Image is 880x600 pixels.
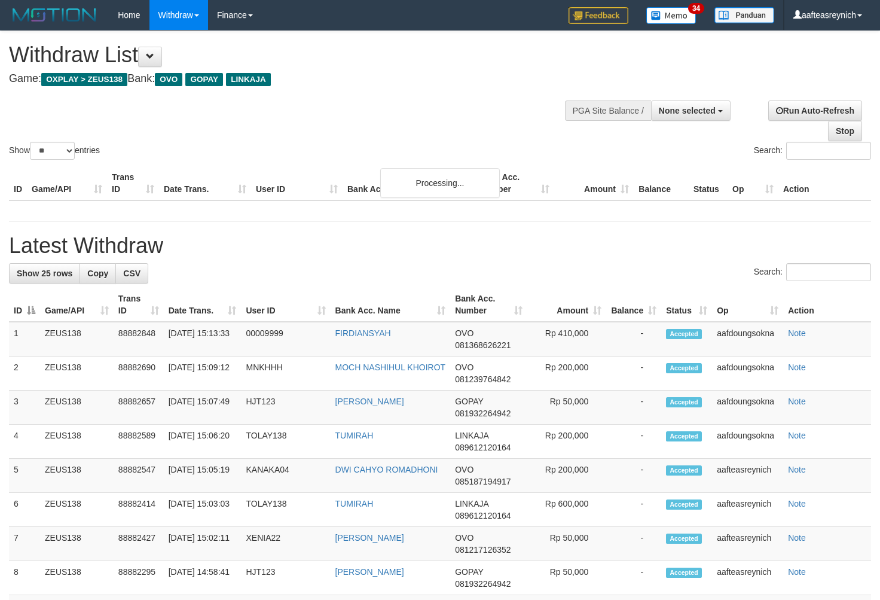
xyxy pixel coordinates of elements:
th: ID: activate to sort column descending [9,288,40,322]
a: MOCH NASHIHUL KHOIROT [335,363,446,372]
td: Rp 50,000 [527,527,607,561]
span: 34 [688,3,704,14]
a: [PERSON_NAME] [335,533,404,543]
a: TUMIRAH [335,499,374,508]
th: Action [778,166,871,200]
a: Stop [828,121,862,141]
a: Note [788,567,806,577]
span: GOPAY [455,397,483,406]
a: DWI CAHYO ROMADHONI [335,465,438,474]
th: Balance [634,166,689,200]
td: [DATE] 14:58:41 [164,561,242,595]
span: Copy 085187194917 to clipboard [455,477,511,486]
td: aafteasreynich [712,561,783,595]
td: XENIA22 [241,527,330,561]
td: [DATE] 15:06:20 [164,425,242,459]
span: Accepted [666,431,702,441]
td: [DATE] 15:05:19 [164,459,242,493]
a: Show 25 rows [9,263,80,284]
td: [DATE] 15:13:33 [164,322,242,357]
span: Show 25 rows [17,269,72,278]
th: User ID: activate to sort column ascending [241,288,330,322]
label: Show entries [9,142,100,160]
span: GOPAY [185,73,223,86]
th: Amount [554,166,634,200]
td: [DATE] 15:09:12 [164,357,242,391]
h1: Withdraw List [9,43,575,67]
td: 4 [9,425,40,459]
th: Bank Acc. Name: activate to sort column ascending [331,288,451,322]
td: - [606,357,661,391]
a: FIRDIANSYAH [335,328,391,338]
a: CSV [115,263,148,284]
span: LINKAJA [455,499,488,508]
th: Game/API: activate to sort column ascending [40,288,114,322]
a: Note [788,533,806,543]
td: [DATE] 15:02:11 [164,527,242,561]
th: ID [9,166,27,200]
span: Copy 089612120164 to clipboard [455,443,511,452]
label: Search: [754,263,871,281]
td: 88882414 [114,493,164,527]
div: PGA Site Balance / [565,100,651,121]
span: Accepted [666,568,702,578]
td: Rp 50,000 [527,561,607,595]
td: 00009999 [241,322,330,357]
td: 88882547 [114,459,164,493]
th: Op: activate to sort column ascending [712,288,783,322]
img: MOTION_logo.png [9,6,100,24]
td: 2 [9,357,40,391]
span: Accepted [666,500,702,510]
a: Note [788,397,806,406]
td: ZEUS138 [40,493,114,527]
td: HJT123 [241,561,330,595]
td: 88882690 [114,357,164,391]
span: Copy 081239764842 to clipboard [455,374,511,384]
span: GOPAY [455,567,483,577]
th: Trans ID [107,166,159,200]
td: aafteasreynich [712,527,783,561]
td: ZEUS138 [40,459,114,493]
td: - [606,493,661,527]
a: [PERSON_NAME] [335,567,404,577]
span: Copy 089612120164 to clipboard [455,511,511,520]
td: Rp 200,000 [527,425,607,459]
a: Note [788,465,806,474]
td: [DATE] 15:07:49 [164,391,242,425]
th: Balance: activate to sort column ascending [606,288,661,322]
td: ZEUS138 [40,527,114,561]
td: 88882589 [114,425,164,459]
td: - [606,425,661,459]
td: TOLAY138 [241,493,330,527]
td: aafteasreynich [712,459,783,493]
td: 88882848 [114,322,164,357]
label: Search: [754,142,871,160]
h4: Game: Bank: [9,73,575,85]
span: Accepted [666,329,702,339]
td: 5 [9,459,40,493]
th: Status [689,166,728,200]
td: 88882427 [114,527,164,561]
th: Trans ID: activate to sort column ascending [114,288,164,322]
button: None selected [651,100,731,121]
td: Rp 410,000 [527,322,607,357]
td: aafdoungsokna [712,357,783,391]
span: Accepted [666,397,702,407]
td: ZEUS138 [40,561,114,595]
td: 1 [9,322,40,357]
td: 7 [9,527,40,561]
td: 6 [9,493,40,527]
td: 88882295 [114,561,164,595]
td: - [606,391,661,425]
th: Date Trans.: activate to sort column ascending [164,288,242,322]
span: Copy 081368626221 to clipboard [455,340,511,350]
th: Bank Acc. Name [343,166,475,200]
span: Accepted [666,534,702,544]
th: Op [728,166,778,200]
th: Status: activate to sort column ascending [661,288,712,322]
td: - [606,459,661,493]
span: OVO [455,533,473,543]
span: OVO [455,363,473,372]
td: ZEUS138 [40,322,114,357]
img: Button%20Memo.svg [646,7,696,24]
